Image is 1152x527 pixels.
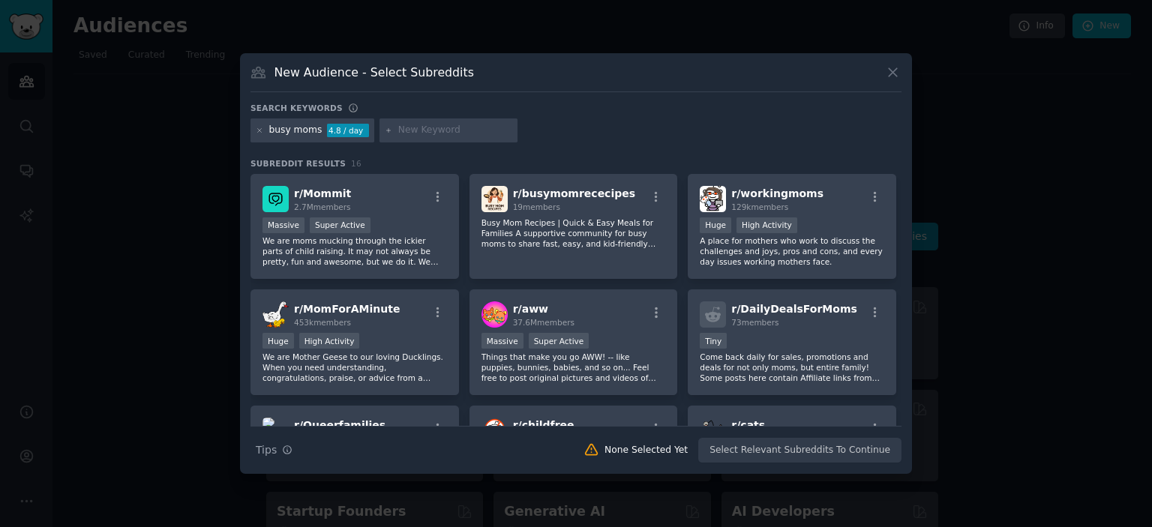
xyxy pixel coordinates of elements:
[513,187,635,199] span: r/ busymomrececipes
[294,318,351,327] span: 453k members
[294,202,351,211] span: 2.7M members
[250,103,343,113] h3: Search keywords
[351,159,361,168] span: 16
[262,352,447,383] p: We are Mother Geese to our loving Ducklings. When you need understanding, congratulations, praise...
[481,186,508,212] img: busymomrececipes
[529,333,589,349] div: Super Active
[262,333,294,349] div: Huge
[731,419,765,431] span: r/ cats
[262,418,289,444] img: Queerfamilies
[513,419,574,431] span: r/ childfree
[731,318,778,327] span: 73 members
[700,333,727,349] div: Tiny
[327,124,369,137] div: 4.8 / day
[256,442,277,458] span: Tips
[700,352,884,383] p: Come back daily for sales, promotions and deals for not only moms, but entire family! Some posts ...
[700,418,726,444] img: cats
[481,217,666,249] p: Busy Mom Recipes | Quick & Easy Meals for Families A supportive community for busy moms to share ...
[262,235,447,267] p: We are moms mucking through the ickier parts of child raising. It may not always be pretty, fun a...
[731,303,857,315] span: r/ DailyDealsForMoms
[310,217,370,233] div: Super Active
[731,187,823,199] span: r/ workingmoms
[274,64,474,80] h3: New Audience - Select Subreddits
[250,158,346,169] span: Subreddit Results
[513,318,574,327] span: 37.6M members
[481,333,523,349] div: Massive
[700,235,884,267] p: A place for mothers who work to discuss the challenges and joys, pros and cons, and every day iss...
[398,124,512,137] input: New Keyword
[262,301,289,328] img: MomForAMinute
[513,202,560,211] span: 19 members
[294,187,351,199] span: r/ Mommit
[269,124,322,137] div: busy moms
[736,217,797,233] div: High Activity
[700,217,731,233] div: Huge
[604,444,688,457] div: None Selected Yet
[700,186,726,212] img: workingmoms
[481,301,508,328] img: aww
[481,352,666,383] p: Things that make you go AWW! -- like puppies, bunnies, babies, and so on... Feel free to post ori...
[294,303,400,315] span: r/ MomForAMinute
[513,303,548,315] span: r/ aww
[262,217,304,233] div: Massive
[731,202,788,211] span: 129k members
[250,437,298,463] button: Tips
[294,419,385,431] span: r/ Queerfamilies
[262,186,289,212] img: Mommit
[481,418,508,444] img: childfree
[299,333,360,349] div: High Activity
